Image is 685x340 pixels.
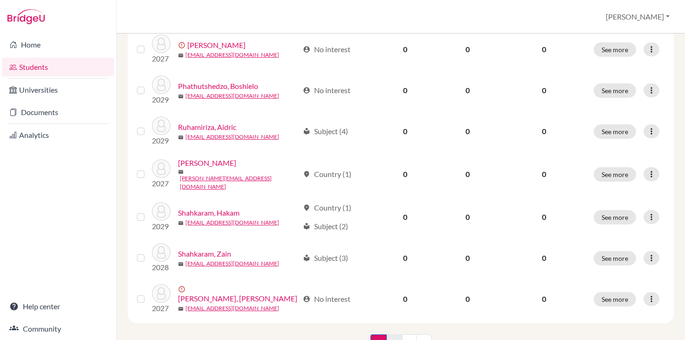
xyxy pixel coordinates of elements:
p: 2027 [152,53,171,64]
a: Phathutshedzo, Boshielo [178,81,258,92]
p: 2027 [152,178,171,189]
button: See more [594,83,636,98]
td: 0 [436,279,500,320]
a: Documents [2,103,114,122]
td: 0 [436,197,500,238]
span: mail [178,261,184,267]
a: [PERSON_NAME][EMAIL_ADDRESS][DOMAIN_NAME] [180,174,299,191]
span: local_library [303,223,310,230]
span: mail [178,220,184,226]
button: See more [594,124,636,139]
td: 0 [375,238,436,279]
a: [PERSON_NAME] [187,40,246,51]
a: [EMAIL_ADDRESS][DOMAIN_NAME] [185,133,279,141]
span: location_on [303,204,310,211]
a: Analytics [2,126,114,144]
img: Ndiaye, Asta [152,34,171,53]
td: 0 [375,279,436,320]
div: Subject (2) [303,221,348,232]
td: 0 [375,111,436,152]
button: See more [594,292,636,306]
td: 0 [375,70,436,111]
img: Shahkaram, Hakam [152,202,171,221]
div: Country (1) [303,202,351,213]
a: Home [2,35,114,54]
td: 0 [436,152,500,197]
div: Subject (3) [303,252,348,264]
td: 0 [436,111,500,152]
span: mail [178,53,184,58]
img: Ruhamiriza, Aidric [152,116,171,135]
img: Phathutshedzo, Boshielo [152,75,171,94]
span: mail [178,169,184,175]
a: Help center [2,297,114,316]
img: Sidya, Abdallahi [152,284,171,303]
button: See more [594,167,636,182]
span: mail [178,94,184,99]
button: See more [594,251,636,265]
span: account_circle [303,87,310,94]
a: [EMAIL_ADDRESS][DOMAIN_NAME] [185,259,279,268]
p: 0 [506,169,582,180]
p: 2029 [152,94,171,105]
p: 0 [506,211,582,223]
div: No interest [303,293,350,305]
a: Community [2,320,114,338]
img: Shahkaram, Zain [152,243,171,262]
span: error_outline [178,286,187,293]
a: Shahkaram, Hakam [178,207,240,218]
img: Shahkaram, Adam [152,159,171,178]
a: [PERSON_NAME], [PERSON_NAME] [178,293,297,304]
p: 0 [506,85,582,96]
p: 2029 [152,135,171,146]
td: 0 [436,238,500,279]
td: 0 [375,197,436,238]
span: error_outline [178,41,187,49]
button: See more [594,210,636,224]
span: local_library [303,254,310,262]
span: account_circle [303,46,310,53]
span: local_library [303,128,310,135]
a: Universities [2,81,114,99]
td: 0 [375,29,436,70]
p: 0 [506,126,582,137]
td: 0 [375,152,436,197]
span: mail [178,306,184,312]
div: Subject (4) [303,126,348,137]
a: Shahkaram, Zain [178,248,231,259]
button: [PERSON_NAME] [602,8,674,26]
a: [PERSON_NAME] [178,157,236,169]
a: Students [2,58,114,76]
p: 2028 [152,262,171,273]
td: 0 [436,29,500,70]
span: location_on [303,170,310,178]
p: 0 [506,293,582,305]
p: 2027 [152,303,171,314]
a: [EMAIL_ADDRESS][DOMAIN_NAME] [185,218,279,227]
a: Ruhamiriza, Aidric [178,122,236,133]
div: No interest [303,85,350,96]
p: 0 [506,252,582,264]
button: See more [594,42,636,57]
p: 2029 [152,221,171,232]
a: [EMAIL_ADDRESS][DOMAIN_NAME] [185,304,279,313]
td: 0 [436,70,500,111]
div: No interest [303,44,350,55]
p: 0 [506,44,582,55]
span: account_circle [303,295,310,303]
a: [EMAIL_ADDRESS][DOMAIN_NAME] [185,92,279,100]
img: Bridge-U [7,9,45,24]
div: Country (1) [303,169,351,180]
span: mail [178,135,184,140]
a: [EMAIL_ADDRESS][DOMAIN_NAME] [185,51,279,59]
